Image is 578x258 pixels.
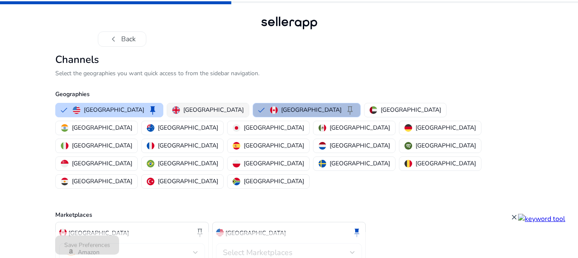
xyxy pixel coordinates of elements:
img: sa.svg [404,142,412,150]
p: [GEOGRAPHIC_DATA] [225,229,286,238]
p: [GEOGRAPHIC_DATA] [72,123,132,132]
img: de.svg [404,124,412,132]
p: [GEOGRAPHIC_DATA] [244,141,304,150]
img: se.svg [319,160,326,167]
p: [GEOGRAPHIC_DATA] [330,141,390,150]
p: [GEOGRAPHIC_DATA] [416,141,476,150]
p: [GEOGRAPHIC_DATA] [281,105,342,114]
img: fr.svg [147,142,154,150]
img: eg.svg [61,178,68,185]
span: keep [195,227,205,238]
img: ae.svg [370,106,377,114]
img: ca.svg [270,106,278,114]
p: [GEOGRAPHIC_DATA] [183,105,244,114]
p: [GEOGRAPHIC_DATA] [72,177,132,186]
p: [GEOGRAPHIC_DATA] [416,159,476,168]
p: Select the geographies you want quick access to from the sidebar navigation. [55,69,523,78]
span: chevron_left [108,34,119,44]
img: es.svg [233,142,240,150]
img: sg.svg [61,160,68,167]
p: [GEOGRAPHIC_DATA] [330,123,390,132]
p: [GEOGRAPHIC_DATA] [330,159,390,168]
img: jp.svg [233,124,240,132]
span: keep [148,105,158,115]
img: it.svg [61,142,68,150]
img: mx.svg [319,124,326,132]
span: keep [352,227,362,238]
p: [GEOGRAPHIC_DATA] [72,141,132,150]
p: [GEOGRAPHIC_DATA] [416,123,476,132]
p: [GEOGRAPHIC_DATA] [244,123,304,132]
img: au.svg [147,124,154,132]
p: [GEOGRAPHIC_DATA] [68,229,129,238]
p: [GEOGRAPHIC_DATA] [84,105,144,114]
img: us.svg [73,106,80,114]
p: [GEOGRAPHIC_DATA] [244,159,304,168]
p: Marketplaces [55,210,523,219]
img: za.svg [233,178,240,185]
p: [GEOGRAPHIC_DATA] [244,177,304,186]
p: [GEOGRAPHIC_DATA] [158,159,218,168]
img: uk.svg [172,106,180,114]
button: chevron_leftBack [98,31,146,47]
span: keep [345,105,355,115]
p: Geographies [55,90,523,99]
img: br.svg [147,160,154,167]
img: tr.svg [147,178,154,185]
h2: Channels [55,54,523,66]
img: ca.svg [59,229,67,236]
p: [GEOGRAPHIC_DATA] [72,159,132,168]
p: [GEOGRAPHIC_DATA] [158,123,218,132]
img: pl.svg [233,160,240,167]
p: [GEOGRAPHIC_DATA] [158,177,218,186]
img: us.svg [216,229,224,236]
p: [GEOGRAPHIC_DATA] [381,105,441,114]
p: [GEOGRAPHIC_DATA] [158,141,218,150]
img: nl.svg [319,142,326,150]
img: be.svg [404,160,412,167]
img: in.svg [61,124,68,132]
